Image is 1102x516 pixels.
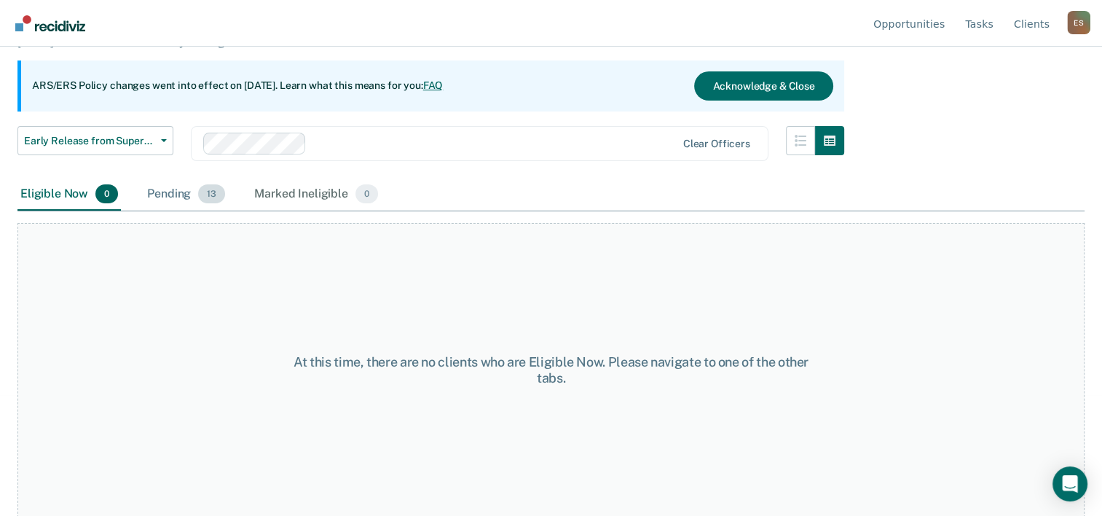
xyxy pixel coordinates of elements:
div: Open Intercom Messenger [1052,466,1087,501]
div: E S [1067,11,1090,34]
p: ARS/ERS Policy changes went into effect on [DATE]. Learn what this means for you: [32,79,443,93]
div: Marked Ineligible0 [251,179,381,211]
div: Clear officers [683,138,750,150]
span: Early Release from Supervision [24,135,155,147]
img: Recidiviz [15,15,85,31]
div: Pending13 [144,179,228,211]
button: Acknowledge & Close [694,71,833,101]
p: Supervision clients may be eligible for Early Release from Supervision if they meet certain crite... [17,21,803,49]
span: 13 [198,184,225,203]
span: 0 [355,184,378,203]
div: At this time, there are no clients who are Eligible Now. Please navigate to one of the other tabs. [285,354,818,386]
span: 0 [95,184,118,203]
button: Early Release from Supervision [17,126,173,155]
div: Eligible Now0 [17,179,121,211]
button: Profile dropdown button [1067,11,1090,34]
a: FAQ [423,79,444,91]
